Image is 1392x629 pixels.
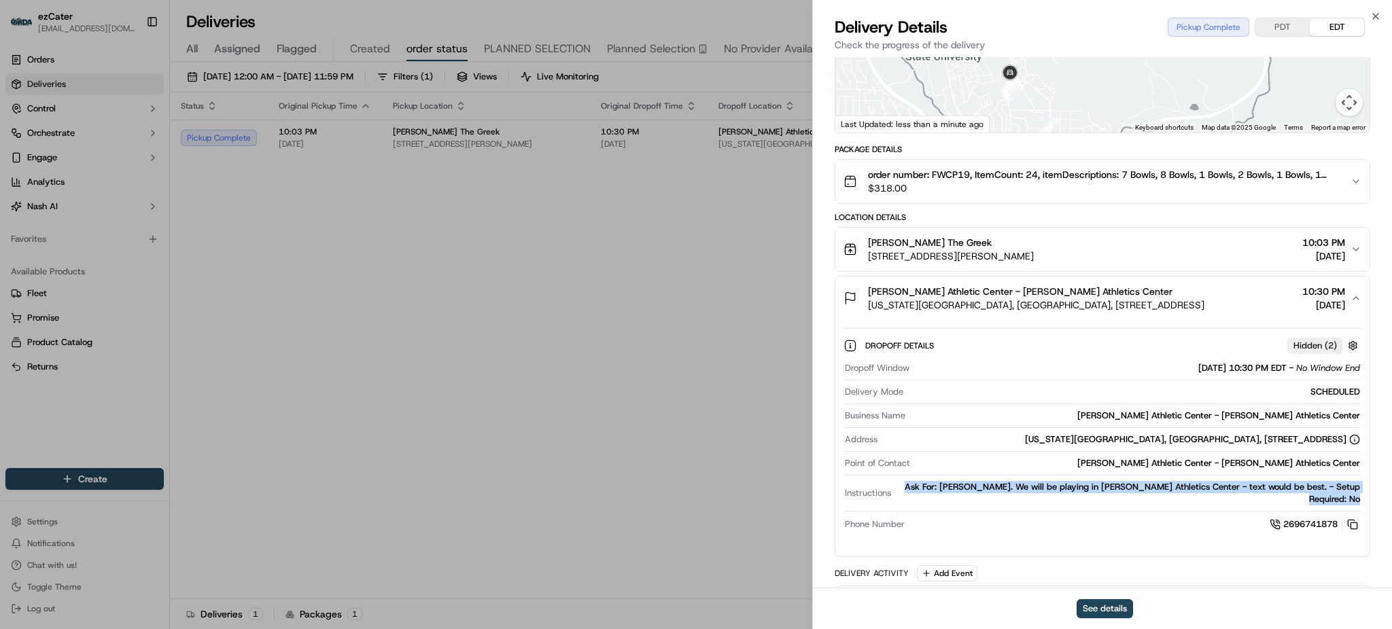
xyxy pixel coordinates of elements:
span: Business Name [845,410,905,422]
span: [DATE] [1302,298,1345,312]
span: Instructions [845,487,891,499]
img: Nash [14,14,41,41]
div: We're available if you need us! [46,143,172,154]
button: order number: FWCP19, ItemCount: 24, itemDescriptions: 7 Bowls, 8 Bowls, 1 Bowls, 2 Bowls, 1 Bowl... [835,160,1370,203]
input: Got a question? Start typing here... [35,88,245,102]
p: Check the progress of the delivery [835,38,1370,52]
button: Add Event [917,565,977,581]
span: Address [845,433,877,446]
span: 2696741878 [1283,518,1338,531]
div: [PERSON_NAME] Athletic Center - [PERSON_NAME] Athletics Center [916,457,1360,469]
div: 10 [1003,80,1021,98]
span: Dropoff Details [865,340,937,351]
div: Delivery Activity [835,568,909,579]
button: Start new chat [231,134,247,150]
span: - [1289,362,1293,374]
span: [DATE] 10:30 PM EDT [1198,362,1287,374]
button: EDT [1310,18,1364,36]
div: Location Details [835,212,1370,223]
a: Report a map error [1311,124,1365,131]
a: Powered byPylon [96,230,164,240]
span: Point of Contact [845,457,910,469]
div: 11 [1003,80,1020,98]
div: 💻 [115,198,126,209]
p: Welcome 👋 [14,54,247,76]
button: Map camera controls [1336,89,1363,116]
div: 12 [1001,75,1019,93]
span: API Documentation [128,197,218,211]
div: 9 [1006,84,1024,102]
a: Open this area in Google Maps (opens a new window) [839,115,884,132]
span: Dropoff Window [845,362,909,374]
a: 📗Knowledge Base [8,192,109,216]
img: Google [839,115,884,132]
span: $318.00 [868,181,1340,195]
button: PDT [1255,18,1310,36]
span: [PERSON_NAME] Athletic Center - [PERSON_NAME] Athletics Center [868,285,1172,298]
div: 8 [1041,118,1059,135]
span: [DATE] [1302,249,1345,263]
button: Keyboard shortcuts [1135,123,1194,132]
span: Delivery Mode [845,386,903,398]
div: [US_STATE][GEOGRAPHIC_DATA], [GEOGRAPHIC_DATA], [STREET_ADDRESS] [1025,433,1360,446]
span: Map data ©2025 Google [1202,124,1276,131]
button: [PERSON_NAME] The Greek[STREET_ADDRESS][PERSON_NAME]10:03 PM[DATE] [835,228,1370,271]
div: Start new chat [46,130,223,143]
div: Last Updated: less than a minute ago [835,115,990,132]
a: Terms (opens in new tab) [1284,124,1303,131]
span: [STREET_ADDRESS][PERSON_NAME] [868,249,1034,263]
div: SCHEDULED [909,386,1360,398]
span: Delivery Details [835,16,947,38]
span: No Window End [1296,362,1360,374]
span: [PERSON_NAME] The Greek [868,236,992,249]
button: See details [1077,599,1133,618]
button: Hidden (2) [1287,337,1361,354]
div: [PERSON_NAME] Athletic Center - [PERSON_NAME] Athletics Center [911,410,1360,422]
img: 1736555255976-a54dd68f-1ca7-489b-9aae-adbdc363a1c4 [14,130,38,154]
span: [US_STATE][GEOGRAPHIC_DATA], [GEOGRAPHIC_DATA], [STREET_ADDRESS] [868,298,1204,312]
a: 2696741878 [1270,517,1360,532]
span: Phone Number [845,518,905,531]
button: [PERSON_NAME] Athletic Center - [PERSON_NAME] Athletics Center[US_STATE][GEOGRAPHIC_DATA], [GEOGR... [835,276,1370,320]
span: 10:30 PM [1302,285,1345,298]
span: Hidden ( 2 ) [1293,340,1337,352]
div: 📗 [14,198,24,209]
div: [PERSON_NAME] Athletic Center - [PERSON_NAME] Athletics Center[US_STATE][GEOGRAPHIC_DATA], [GEOGR... [835,320,1370,556]
span: 10:03 PM [1302,236,1345,249]
span: Knowledge Base [27,197,104,211]
span: order number: FWCP19, ItemCount: 24, itemDescriptions: 7 Bowls, 8 Bowls, 1 Bowls, 2 Bowls, 1 Bowl... [868,168,1340,181]
div: Package Details [835,144,1370,155]
a: 💻API Documentation [109,192,224,216]
span: Pylon [135,230,164,240]
div: Ask For: [PERSON_NAME]. We will be playing in [PERSON_NAME] Athletics Center - text would be best... [897,481,1360,505]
